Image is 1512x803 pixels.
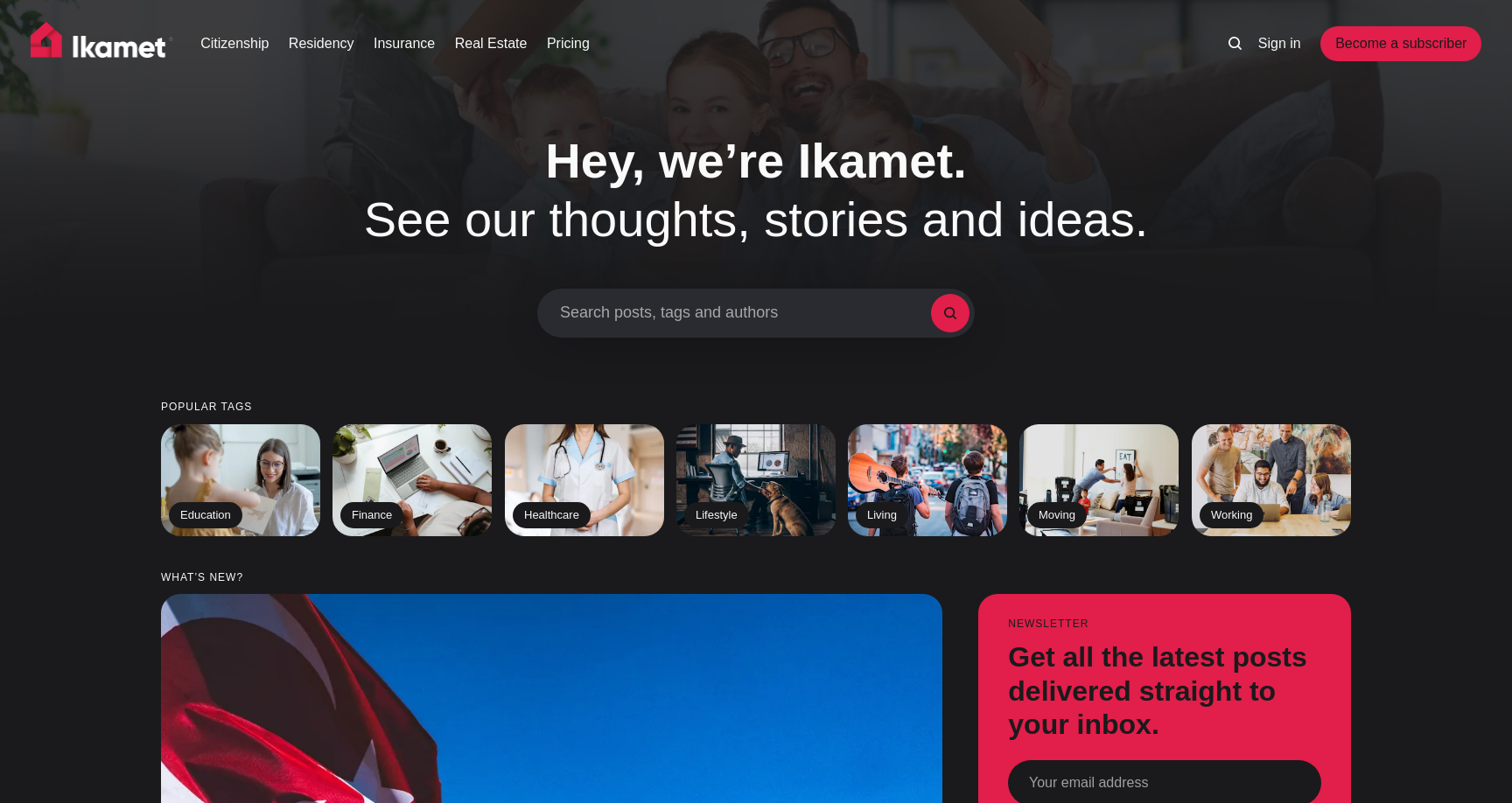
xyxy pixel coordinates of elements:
a: Insurance [374,33,435,54]
a: Citizenship [200,33,269,54]
img: Ikamet home [31,22,174,66]
h2: Healthcare [513,502,591,528]
a: Real Estate [455,33,528,54]
span: Hey, we’re Ikamet. [545,133,966,188]
a: Lifestyle [676,424,836,536]
a: Education [161,424,320,536]
h1: See our thoughts, stories and ideas. [310,131,1202,248]
a: Moving [1019,424,1179,536]
a: Become a subscriber [1320,26,1481,61]
h2: Working [1200,502,1263,528]
a: Residency [289,33,354,54]
a: Finance [332,424,492,536]
a: Working [1192,424,1351,536]
a: Sign in [1258,33,1301,54]
small: Newsletter [1008,618,1321,630]
small: Popular tags [161,401,1351,413]
h2: Education [169,502,242,528]
small: What’s new? [161,572,1351,583]
h2: Finance [340,502,403,528]
a: Pricing [547,33,590,54]
h2: Moving [1027,502,1087,528]
span: Search posts, tags and authors [560,304,931,323]
h3: Get all the latest posts delivered straight to your inbox. [1008,640,1321,741]
a: Living [848,424,1007,536]
h2: Living [856,502,908,528]
h2: Lifestyle [684,502,749,528]
a: Healthcare [505,424,664,536]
